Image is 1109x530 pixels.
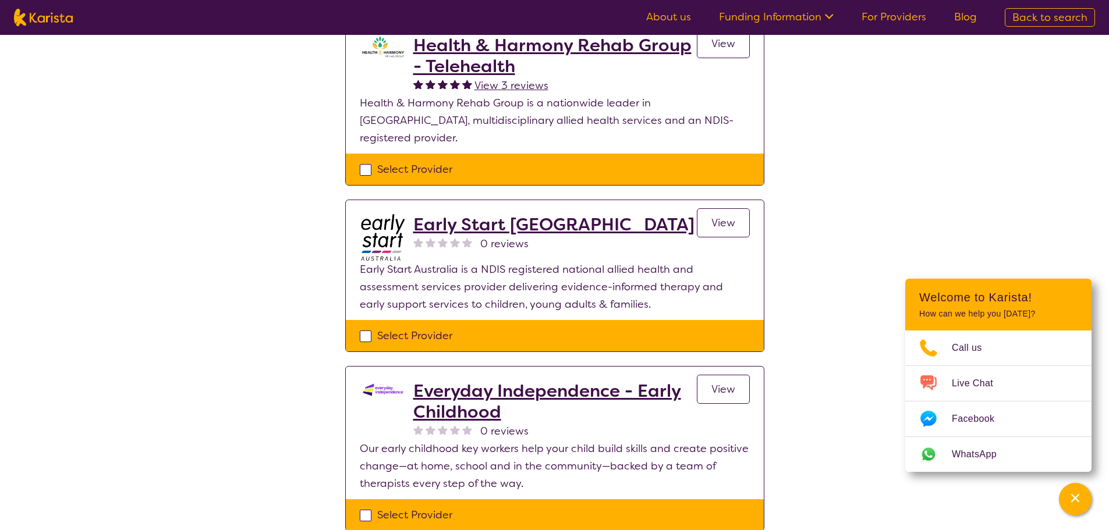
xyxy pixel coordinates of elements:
[905,330,1092,472] ul: Choose channel
[862,10,926,24] a: For Providers
[438,237,448,247] img: nonereviewstar
[905,279,1092,472] div: Channel Menu
[360,35,406,58] img: ztak9tblhgtrn1fit8ap.png
[413,380,697,422] a: Everyday Independence - Early Childhood
[426,425,435,435] img: nonereviewstar
[360,214,406,261] img: bdpoyytkvdhmeftzccod.jpg
[952,446,1011,463] span: WhatsApp
[719,10,834,24] a: Funding Information
[697,208,750,237] a: View
[1005,8,1095,27] a: Back to search
[426,237,435,247] img: nonereviewstar
[1012,10,1087,24] span: Back to search
[480,422,529,440] span: 0 reviews
[697,29,750,58] a: View
[1059,483,1092,515] button: Channel Menu
[413,79,423,89] img: fullstar
[954,10,977,24] a: Blog
[474,79,548,93] span: View 3 reviews
[413,425,423,435] img: nonereviewstar
[697,375,750,404] a: View
[360,94,750,147] p: Health & Harmony Rehab Group is a nationwide leader in [GEOGRAPHIC_DATA], multidisciplinary allie...
[360,440,750,492] p: Our early childhood key workers help your child build skills and create positive change—at home, ...
[952,410,1008,428] span: Facebook
[462,79,472,89] img: fullstar
[952,375,1007,392] span: Live Chat
[919,309,1078,319] p: How can we help you [DATE]?
[646,10,691,24] a: About us
[360,261,750,313] p: Early Start Australia is a NDIS registered national allied health and assessment services provide...
[14,9,73,26] img: Karista logo
[450,425,460,435] img: nonereviewstar
[952,339,996,357] span: Call us
[426,79,435,89] img: fullstar
[711,382,735,396] span: View
[711,216,735,230] span: View
[413,214,695,235] a: Early Start [GEOGRAPHIC_DATA]
[450,237,460,247] img: nonereviewstar
[462,237,472,247] img: nonereviewstar
[462,425,472,435] img: nonereviewstar
[474,77,548,94] a: View 3 reviews
[413,35,697,77] a: Health & Harmony Rehab Group - Telehealth
[438,425,448,435] img: nonereviewstar
[413,237,423,247] img: nonereviewstar
[438,79,448,89] img: fullstar
[919,290,1078,304] h2: Welcome to Karista!
[450,79,460,89] img: fullstar
[360,380,406,399] img: kdssqoqrr0tfqzmv8ac0.png
[480,235,529,252] span: 0 reviews
[905,437,1092,472] a: Web link opens in a new tab.
[711,37,735,51] span: View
